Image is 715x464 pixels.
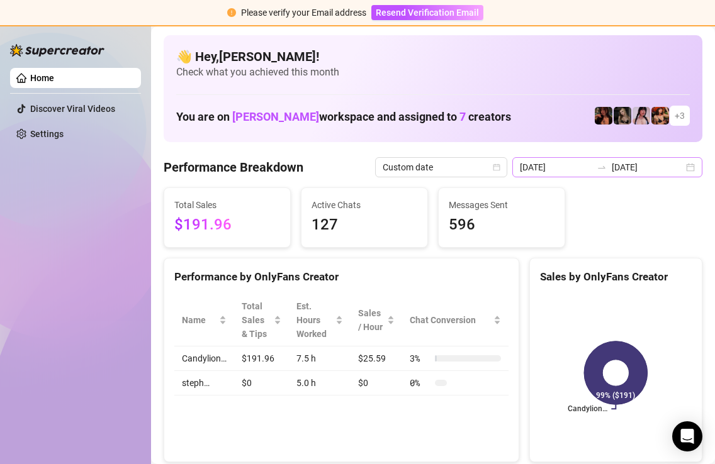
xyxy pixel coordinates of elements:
[351,346,402,371] td: $25.59
[30,104,115,114] a: Discover Viral Videos
[410,376,430,390] span: 0 %
[312,198,417,212] span: Active Chats
[597,162,607,172] span: swap-right
[289,371,351,395] td: 5.0 h
[651,107,669,124] img: Oxillery
[232,110,319,123] span: [PERSON_NAME]
[242,299,271,341] span: Total Sales & Tips
[383,158,500,177] span: Custom date
[358,306,385,334] span: Sales / Hour
[241,6,366,19] div: Please verify your Email address
[614,107,631,124] img: Rolyat
[449,198,555,212] span: Messages Sent
[176,110,511,124] h1: You are on workspace and assigned to creators
[182,313,217,327] span: Name
[312,213,417,237] span: 127
[595,107,612,124] img: steph
[410,313,491,327] span: Chat Conversion
[410,351,430,365] span: 3 %
[520,160,592,174] input: Start date
[633,107,650,124] img: cyber
[234,294,289,346] th: Total Sales & Tips
[174,346,234,371] td: Candylion…
[174,268,509,285] div: Performance by OnlyFans Creator
[351,371,402,395] td: $0
[612,160,684,174] input: End date
[540,268,692,285] div: Sales by OnlyFans Creator
[174,198,280,212] span: Total Sales
[174,213,280,237] span: $191.96
[234,346,289,371] td: $191.96
[176,48,690,65] h4: 👋 Hey, [PERSON_NAME] !
[30,129,64,139] a: Settings
[568,405,608,414] text: Candylion…
[234,371,289,395] td: $0
[30,73,54,83] a: Home
[371,5,483,20] button: Resend Verification Email
[296,299,333,341] div: Est. Hours Worked
[402,294,509,346] th: Chat Conversion
[376,8,479,18] span: Resend Verification Email
[174,371,234,395] td: steph…
[289,346,351,371] td: 7.5 h
[10,44,104,57] img: logo-BBDzfeDw.svg
[672,421,702,451] div: Open Intercom Messenger
[675,109,685,123] span: + 3
[174,294,234,346] th: Name
[597,162,607,172] span: to
[164,158,303,176] h4: Performance Breakdown
[493,163,500,171] span: calendar
[176,65,690,79] span: Check what you achieved this month
[459,110,466,123] span: 7
[351,294,402,346] th: Sales / Hour
[449,213,555,237] span: 596
[227,8,236,17] span: exclamation-circle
